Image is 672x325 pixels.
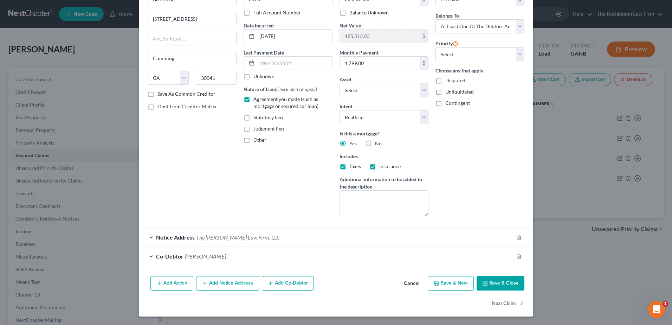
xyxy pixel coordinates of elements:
button: Add Action [150,276,193,291]
button: Next Claim [492,296,524,311]
button: Add Notice Address [196,276,259,291]
label: Nature of Lien [244,85,317,93]
span: Statutory lien [253,114,283,120]
button: Cancel [398,277,425,291]
span: Omit from Creditor Matrix [157,103,217,109]
label: Intent [340,103,353,110]
label: Additional information to be added to the description [340,176,428,190]
input: 0.00 [340,57,420,70]
span: Asset [340,76,351,82]
iframe: Intercom live chat [648,301,665,318]
span: Agreement you made (such as mortgage or secured car loan) [253,96,318,109]
label: Is this a mortgage? [340,130,428,137]
input: MM/DD/YYYY [257,57,332,70]
span: Contingent [445,100,470,106]
span: Notice Address [156,234,195,241]
button: Save & New [428,276,474,291]
label: Monthly Payment [340,49,379,56]
span: Other [253,137,266,143]
input: Enter address... [148,12,236,26]
span: Disputed [445,77,465,83]
span: 1 [663,301,668,307]
label: Balance Unknown [349,9,389,16]
span: No [375,140,382,146]
span: Co-Debtor [156,253,183,260]
label: Includes [340,153,428,160]
label: Last Payment Date [244,49,284,56]
label: Unknown [253,73,274,80]
input: Apt, Suite, etc... [148,32,236,45]
label: Date Incurred [244,22,274,29]
input: Enter zip... [196,71,237,85]
label: Net Value [340,22,361,29]
input: MM/DD/YYYY [257,30,332,43]
div: $ [420,57,428,70]
span: Taxes [349,163,361,169]
label: Full Account Number [253,9,301,16]
span: Insurance [379,163,401,169]
button: Save & Close [477,276,524,291]
input: 0.00 [340,30,420,43]
span: Judgment lien [253,126,284,132]
span: Belongs To [435,13,459,19]
label: Choose any that apply [435,67,524,74]
label: Save As Common Creditor [157,90,215,97]
input: Enter city... [148,51,236,65]
span: [PERSON_NAME] [185,253,226,260]
label: Priority [435,39,458,47]
button: Add Co-Debtor [262,276,314,291]
span: Unliquidated [445,89,474,95]
div: $ [420,30,428,43]
span: (Check all that apply) [275,86,317,92]
span: Yes [349,140,357,146]
span: The [PERSON_NAME] Law Firm, LLC [196,234,280,241]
